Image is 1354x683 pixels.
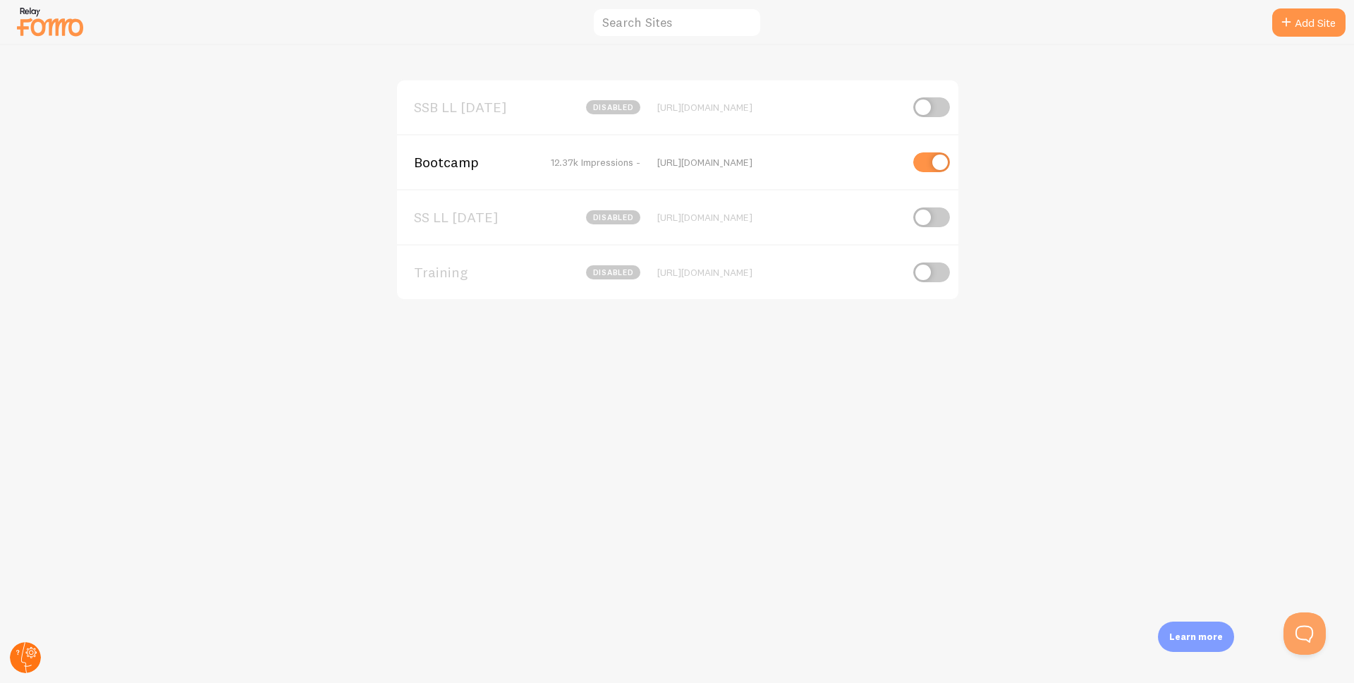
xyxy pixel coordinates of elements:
[657,211,901,224] div: [URL][DOMAIN_NAME]
[15,4,85,40] img: fomo-relay-logo-orange.svg
[1169,630,1223,643] p: Learn more
[1158,622,1234,652] div: Learn more
[586,210,640,224] span: disabled
[1283,612,1326,655] iframe: Help Scout Beacon - Open
[657,156,901,169] div: [URL][DOMAIN_NAME]
[657,101,901,114] div: [URL][DOMAIN_NAME]
[551,156,640,169] span: 12.37k Impressions -
[586,100,640,114] span: disabled
[414,101,527,114] span: SSB LL [DATE]
[657,266,901,279] div: [URL][DOMAIN_NAME]
[414,266,527,279] span: Training
[586,265,640,279] span: disabled
[414,156,527,169] span: Bootcamp
[414,211,527,224] span: SS LL [DATE]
